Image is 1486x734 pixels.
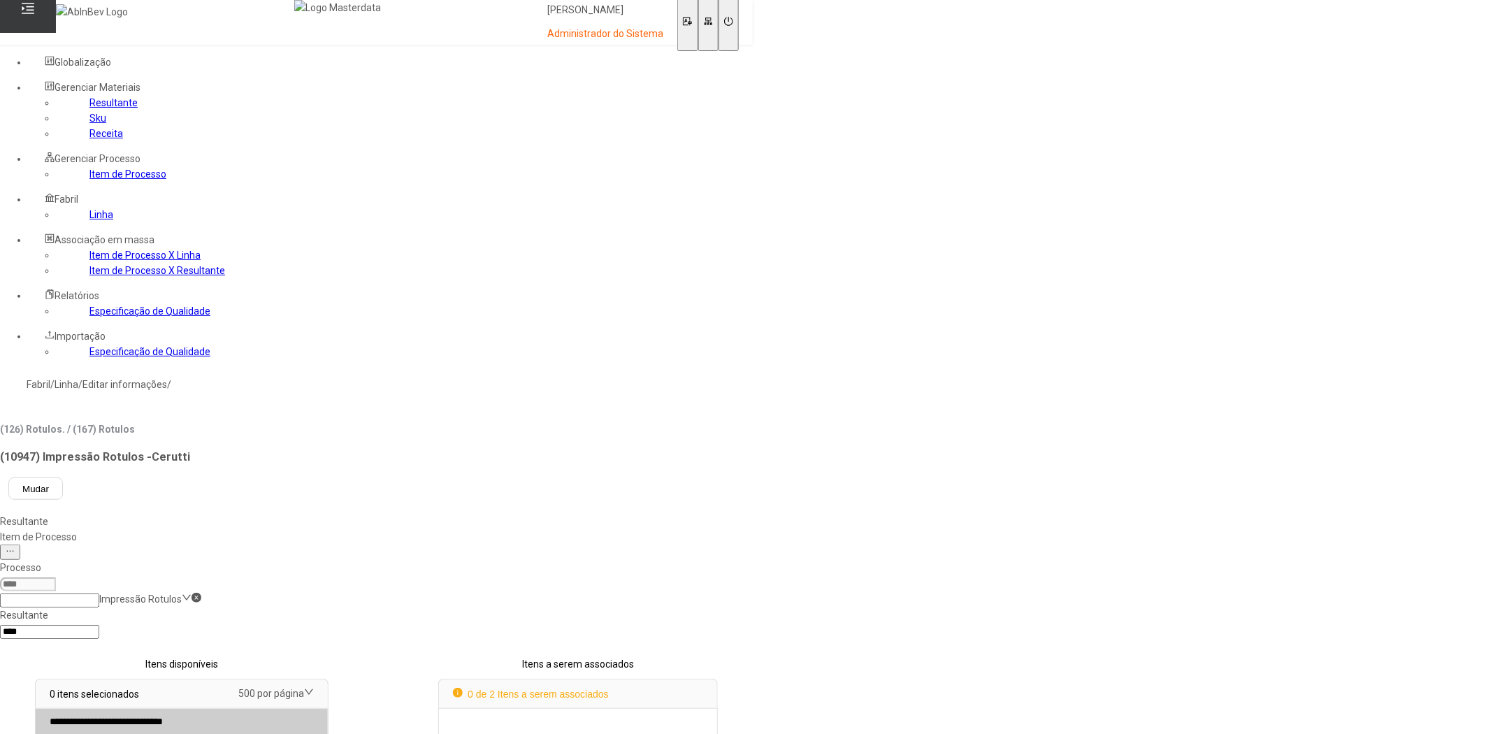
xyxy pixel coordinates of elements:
nz-select-item: 500 por página [238,688,304,699]
p: Itens a serem associados [438,656,718,672]
span: Relatórios [55,290,99,301]
nz-breadcrumb-separator: / [167,379,171,390]
a: Item de Processo X Linha [89,250,201,261]
button: Mudar [8,477,63,500]
p: 0 itens selecionados [50,686,139,702]
p: 0 de 2 Itens a serem associados [453,686,609,702]
a: Especificação de Qualidade [89,346,210,357]
a: Fabril [27,379,50,390]
p: [PERSON_NAME] [547,3,663,17]
p: Administrador do Sistema [547,27,663,41]
img: AbInBev Logo [56,4,128,20]
span: Gerenciar Processo [55,153,140,164]
a: Sku [89,113,106,124]
a: Resultante [89,97,138,108]
a: Especificação de Qualidade [89,305,210,317]
p: Itens disponíveis [35,656,329,672]
a: Editar informações [82,379,167,390]
a: Item de Processo [89,168,166,180]
a: Receita [89,128,123,139]
a: Linha [55,379,78,390]
span: Globalização [55,57,111,68]
span: Fabril [55,194,78,205]
span: Associação em massa [55,234,154,245]
nz-select-item: Impressão Rotulos [99,593,182,605]
span: Gerenciar Materiais [55,82,140,93]
a: Linha [89,209,113,220]
nz-breadcrumb-separator: / [50,379,55,390]
nz-breadcrumb-separator: / [78,379,82,390]
a: Item de Processo X Resultante [89,265,225,276]
span: Importação [55,331,106,342]
span: Mudar [22,484,49,494]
